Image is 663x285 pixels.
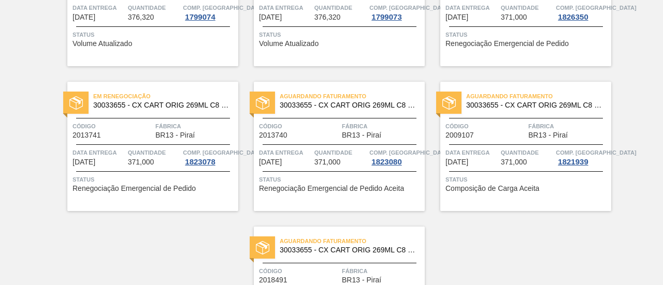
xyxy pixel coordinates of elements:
span: Renegociação Emergencial de Pedido [445,40,569,48]
span: 376,320 [128,13,154,21]
span: 371,000 [501,13,527,21]
span: Comp. Carga [556,147,636,158]
span: Status [445,29,609,40]
a: Comp. [GEOGRAPHIC_DATA]1821939 [556,147,609,166]
a: statusAguardando Faturamento30033655 - CX CART ORIG 269ML C8 429 WR 276GCódigo2013740FábricaBR13 ... [238,82,425,211]
span: BR13 - Piraí [528,131,568,139]
span: Fábrica [528,121,609,131]
img: status [69,96,83,110]
span: Comp. Carga [556,3,636,13]
span: Fábrica [342,266,422,276]
span: Quantidade [501,147,554,158]
span: 26/09/2025 [259,158,282,166]
span: Volume Atualizado [259,40,319,48]
span: Aguardando Faturamento [466,91,611,101]
div: 1823078 [183,158,217,166]
span: Quantidade [128,3,181,13]
span: 371,000 [501,158,527,166]
span: Código [259,121,339,131]
span: Comp. Carga [183,3,263,13]
span: Em renegociação [93,91,238,101]
a: Comp. [GEOGRAPHIC_DATA]1799074 [183,3,236,21]
img: status [256,241,269,254]
span: 30033655 - CX CART ORIG 269ML C8 429 WR 276G [280,101,416,109]
span: 2013741 [73,131,101,139]
span: 371,000 [128,158,154,166]
span: BR13 - Piraí [342,131,381,139]
span: Código [259,266,339,276]
div: 1821939 [556,158,590,166]
span: Quantidade [314,3,367,13]
div: 1799074 [183,13,217,21]
span: 30033655 - CX CART ORIG 269ML C8 429 WR 276G [93,101,230,109]
div: 1823080 [369,158,403,166]
span: BR13 - Piraí [342,276,381,284]
span: Renegociação Emergencial de Pedido Aceita [259,185,404,192]
span: Data entrega [259,3,312,13]
span: Renegociação Emergencial de Pedido [73,185,196,192]
a: statusAguardando Faturamento30033655 - CX CART ORIG 269ML C8 429 WR 276GCódigo2009107FábricaBR13 ... [425,82,611,211]
span: Comp. Carga [369,147,450,158]
span: 01/10/2025 [445,158,468,166]
span: 17/09/2025 [445,13,468,21]
span: Quantidade [314,147,367,158]
span: Status [259,174,422,185]
span: 06/09/2025 [259,13,282,21]
span: BR13 - Piraí [155,131,195,139]
a: Comp. [GEOGRAPHIC_DATA]1823078 [183,147,236,166]
img: status [256,96,269,110]
a: Comp. [GEOGRAPHIC_DATA]1823080 [369,147,422,166]
img: status [442,96,456,110]
span: 371,000 [314,158,341,166]
span: Composição de Carga Aceita [445,185,539,192]
span: Comp. Carga [183,147,263,158]
span: 30033655 - CX CART ORIG 269ML C8 429 WR 276G [466,101,603,109]
span: Data entrega [445,147,498,158]
span: Fábrica [342,121,422,131]
span: 30033655 - CX CART ORIG 269ML C8 429 WR 276G [280,246,416,254]
span: Aguardando Faturamento [280,236,425,246]
span: Data entrega [73,3,125,13]
span: Fábrica [155,121,236,131]
span: Status [445,174,609,185]
span: Aguardando Faturamento [280,91,425,101]
span: Código [445,121,526,131]
span: Quantidade [501,3,554,13]
span: Status [259,29,422,40]
div: 1826350 [556,13,590,21]
span: 2009107 [445,131,474,139]
span: Status [73,29,236,40]
span: Status [73,174,236,185]
span: Quantidade [128,147,181,158]
span: Código [73,121,153,131]
span: Comp. Carga [369,3,450,13]
span: Volume Atualizado [73,40,132,48]
span: Data entrega [445,3,498,13]
span: 2018491 [259,276,287,284]
a: Comp. [GEOGRAPHIC_DATA]1826350 [556,3,609,21]
span: Data entrega [73,147,125,158]
span: 2013740 [259,131,287,139]
span: 05/09/2025 [73,13,95,21]
span: Data entrega [259,147,312,158]
span: 24/09/2025 [73,158,95,166]
span: 376,320 [314,13,341,21]
a: Comp. [GEOGRAPHIC_DATA]1799073 [369,3,422,21]
a: statusEm renegociação30033655 - CX CART ORIG 269ML C8 429 WR 276GCódigo2013741FábricaBR13 - Piraí... [52,82,238,211]
div: 1799073 [369,13,403,21]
